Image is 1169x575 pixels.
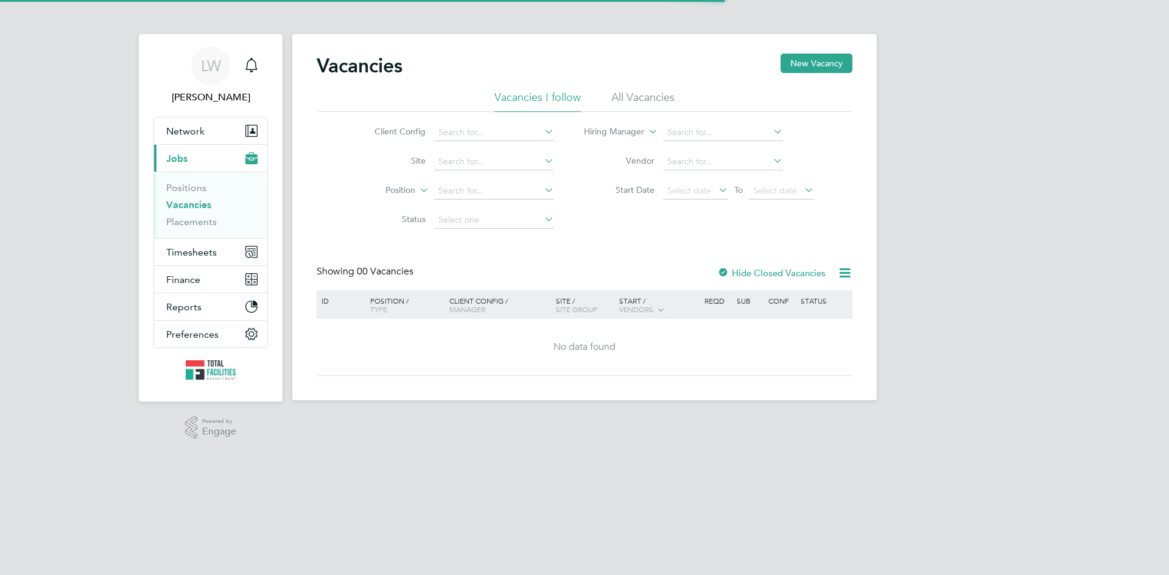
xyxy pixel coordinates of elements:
div: Sub [734,290,765,311]
span: Louise Walsh [153,90,268,105]
button: Jobs [154,145,267,172]
span: Vendors [619,304,653,314]
label: Client Config [356,126,426,137]
nav: Main navigation [139,34,283,402]
span: Preferences [166,329,219,340]
h2: Vacancies [317,54,402,78]
span: Network [166,125,205,137]
input: Select one [434,212,554,229]
span: Site Group [556,304,597,314]
div: Client Config / [446,290,553,319]
button: Finance [154,266,267,293]
label: Site [356,155,426,166]
input: Search for... [663,124,783,141]
img: tfrecruitment-logo-retina.png [186,360,236,380]
button: Network [154,117,267,144]
span: Type [370,304,387,314]
div: Jobs [154,172,267,238]
div: Status [798,290,851,311]
li: Vacancies I follow [494,90,581,112]
span: 00 Vacancies [357,265,413,277]
label: Position [345,184,415,197]
span: Manager [449,304,485,314]
input: Search for... [434,124,554,141]
button: Preferences [154,321,267,347]
label: Hiring Manager [574,126,644,138]
li: All Vacancies [611,90,675,112]
span: Engage [202,427,236,437]
button: Reports [154,293,267,320]
div: Showing [317,265,416,278]
span: Select date [753,185,797,196]
input: Search for... [434,153,554,170]
span: Finance [166,274,200,285]
button: New Vacancy [781,54,852,73]
span: Reports [166,301,202,313]
a: Positions [166,182,206,193]
div: Position / [361,290,446,319]
label: Start Date [584,184,655,195]
a: Vacancies [166,199,211,211]
label: Vendor [584,155,655,166]
span: Timesheets [166,246,217,258]
div: Start / [616,290,701,321]
a: Powered byEngage [185,416,237,439]
label: Status [356,214,426,225]
div: Conf [765,290,797,311]
input: Search for... [434,183,554,200]
span: Jobs [166,153,188,164]
a: Go to home page [153,360,268,380]
span: Select date [667,185,711,196]
div: Reqd [701,290,733,311]
span: LW [201,58,221,74]
div: ID [318,290,361,311]
span: Powered by [202,416,236,427]
div: Site / [553,290,617,319]
span: To [731,182,746,198]
div: No data found [318,341,851,354]
label: Hide Closed Vacancies [717,267,826,279]
input: Search for... [663,153,783,170]
button: Timesheets [154,239,267,265]
a: LW[PERSON_NAME] [153,46,268,105]
a: Placements [166,216,217,228]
